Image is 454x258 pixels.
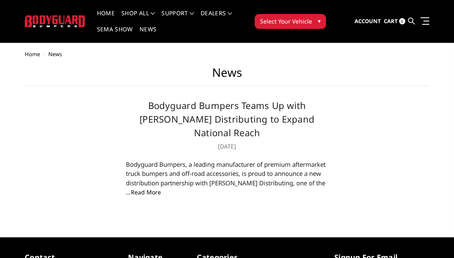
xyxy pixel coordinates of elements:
[255,14,326,29] button: Select Your Vehicle
[260,17,312,26] span: Select Your Vehicle
[25,66,429,86] h1: News
[126,142,329,151] p: [DATE]
[355,17,381,25] span: Account
[126,160,329,197] div: Bodyguard Bumpers, a leading manufacturer of premium aftermarket truck bumpers and off-road acces...
[97,10,115,26] a: Home
[140,26,156,43] a: News
[355,10,381,33] a: Account
[399,18,405,24] span: 0
[131,188,161,196] a: read more
[25,15,85,27] img: BODYGUARD BUMPERS
[25,50,40,58] a: Home
[201,10,232,26] a: Dealers
[121,10,155,26] a: shop all
[48,50,62,58] span: News
[161,10,194,26] a: Support
[140,99,314,139] a: Bodyguard Bumpers Teams Up with [PERSON_NAME] Distributing to Expand National Reach
[384,10,405,33] a: Cart 0
[384,17,398,25] span: Cart
[318,17,321,25] span: ▾
[97,26,133,43] a: SEMA Show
